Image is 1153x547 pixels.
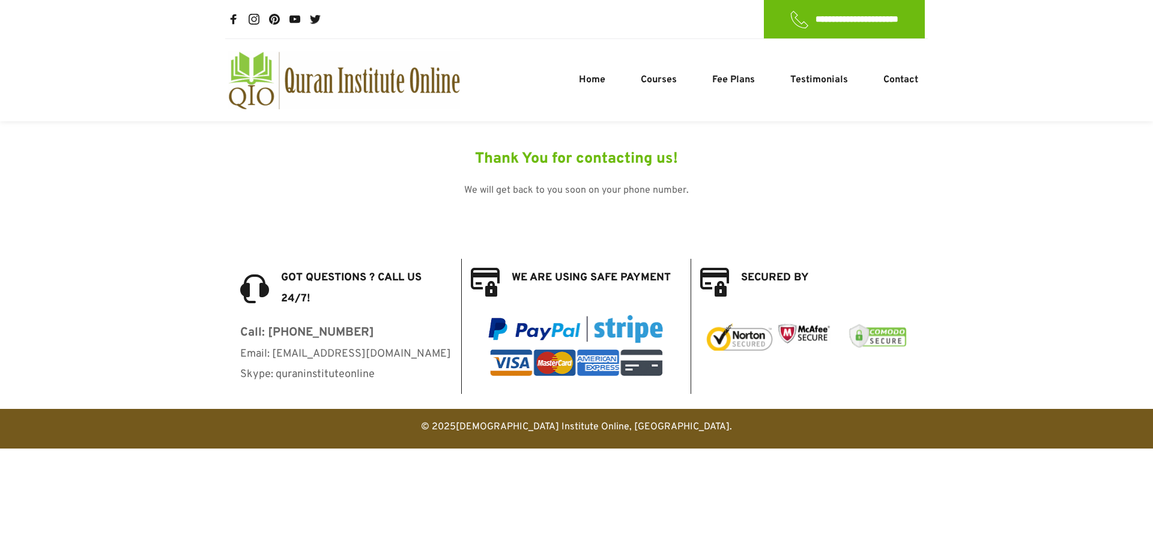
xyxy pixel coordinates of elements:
[576,73,608,87] a: Home
[512,271,671,285] span: WE ARE USING SAFE PAYMENT
[421,421,456,433] span: © 2025
[281,271,425,305] span: GOT QUESTIONS ? CALL US 24/7!
[709,73,758,87] a: Fee Plans
[579,73,605,87] span: Home
[228,51,460,109] a: quran-institute-online-australia
[880,73,921,87] a: Contact
[787,73,851,87] a: Testimonials
[790,73,848,87] span: Testimonials
[641,73,677,87] span: Courses
[240,367,375,381] span: Skype: quraninstituteonline
[741,271,809,285] span: SECURED BY
[638,73,680,87] a: Courses
[712,73,755,87] span: Fee Plans
[240,347,451,361] span: Email: [EMAIL_ADDRESS][DOMAIN_NAME]
[730,421,732,433] span: .
[464,184,689,196] span: We will get back to you soon on your phone number.
[883,73,918,87] span: Contact
[240,325,374,340] strong: Call: [PHONE_NUMBER]
[456,421,730,433] a: [DEMOGRAPHIC_DATA] Institute Online, [GEOGRAPHIC_DATA]
[475,150,678,169] span: Thank You for contacting us!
